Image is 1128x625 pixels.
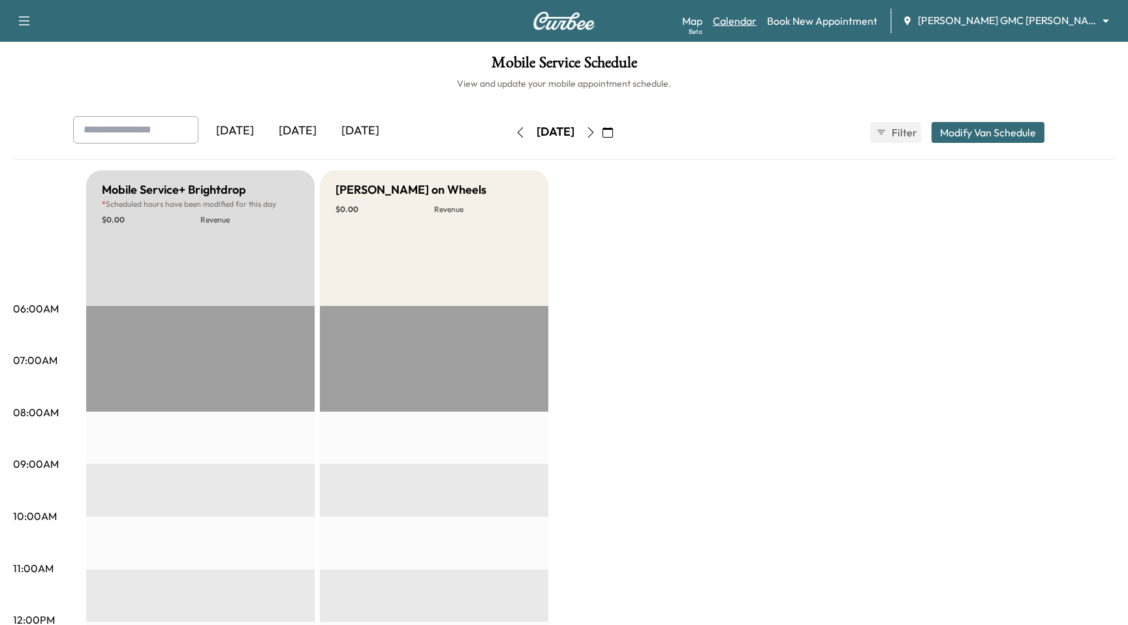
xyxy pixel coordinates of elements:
[682,13,702,29] a: MapBeta
[204,116,266,146] div: [DATE]
[533,12,595,30] img: Curbee Logo
[767,13,877,29] a: Book New Appointment
[689,27,702,37] div: Beta
[870,122,921,143] button: Filter
[13,456,59,472] p: 09:00AM
[200,215,299,225] p: Revenue
[13,77,1115,90] h6: View and update your mobile appointment schedule.
[102,181,246,199] h5: Mobile Service+ Brightdrop
[713,13,757,29] a: Calendar
[13,560,54,576] p: 11:00AM
[13,508,57,524] p: 10:00AM
[336,181,486,199] h5: [PERSON_NAME] on Wheels
[329,116,392,146] div: [DATE]
[434,204,533,215] p: Revenue
[13,404,59,420] p: 08:00AM
[918,13,1097,28] span: [PERSON_NAME] GMC [PERSON_NAME]
[102,215,200,225] p: $ 0.00
[892,125,915,140] span: Filter
[336,204,434,215] p: $ 0.00
[13,352,57,368] p: 07:00AM
[932,122,1044,143] button: Modify Van Schedule
[13,55,1115,77] h1: Mobile Service Schedule
[537,124,574,140] div: [DATE]
[266,116,329,146] div: [DATE]
[13,301,59,316] p: 06:00AM
[102,199,299,209] p: Scheduled hours have been modified for this day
